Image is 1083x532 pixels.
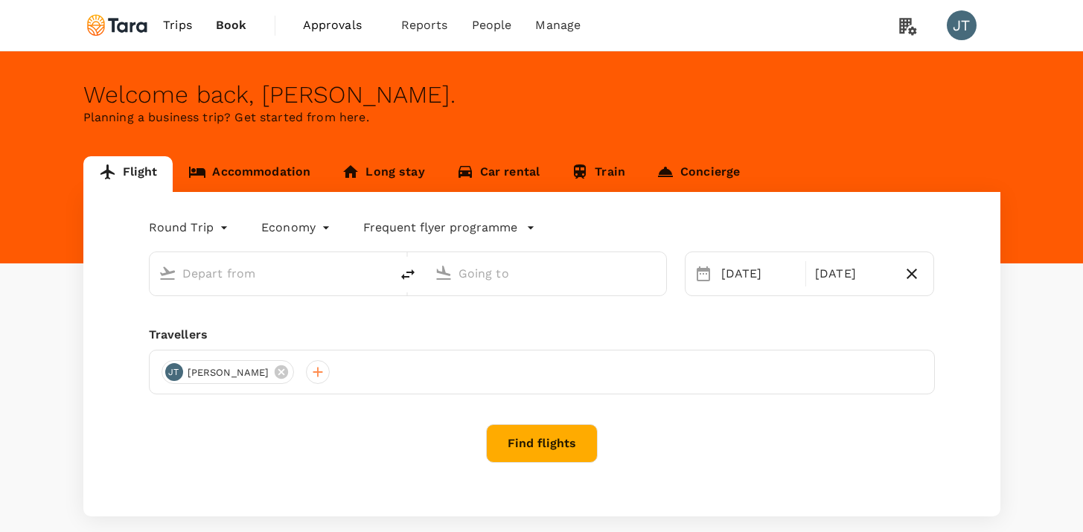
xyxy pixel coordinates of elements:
[83,81,1000,109] div: Welcome back , [PERSON_NAME] .
[216,16,247,34] span: Book
[656,272,659,275] button: Open
[947,10,977,40] div: JT
[303,16,377,34] span: Approvals
[163,16,192,34] span: Trips
[179,365,278,380] span: [PERSON_NAME]
[149,216,232,240] div: Round Trip
[715,259,802,289] div: [DATE]
[83,156,173,192] a: Flight
[162,360,295,384] div: JT[PERSON_NAME]
[472,16,512,34] span: People
[149,326,935,344] div: Travellers
[83,109,1000,126] p: Planning a business trip? Get started from here.
[555,156,641,192] a: Train
[173,156,326,192] a: Accommodation
[380,272,383,275] button: Open
[641,156,755,192] a: Concierge
[401,16,448,34] span: Reports
[535,16,581,34] span: Manage
[459,262,635,285] input: Going to
[809,259,896,289] div: [DATE]
[441,156,556,192] a: Car rental
[261,216,333,240] div: Economy
[486,424,598,463] button: Find flights
[390,257,426,292] button: delete
[326,156,440,192] a: Long stay
[165,363,183,381] div: JT
[182,262,359,285] input: Depart from
[363,219,535,237] button: Frequent flyer programme
[363,219,517,237] p: Frequent flyer programme
[83,9,152,42] img: Tara Climate Ltd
